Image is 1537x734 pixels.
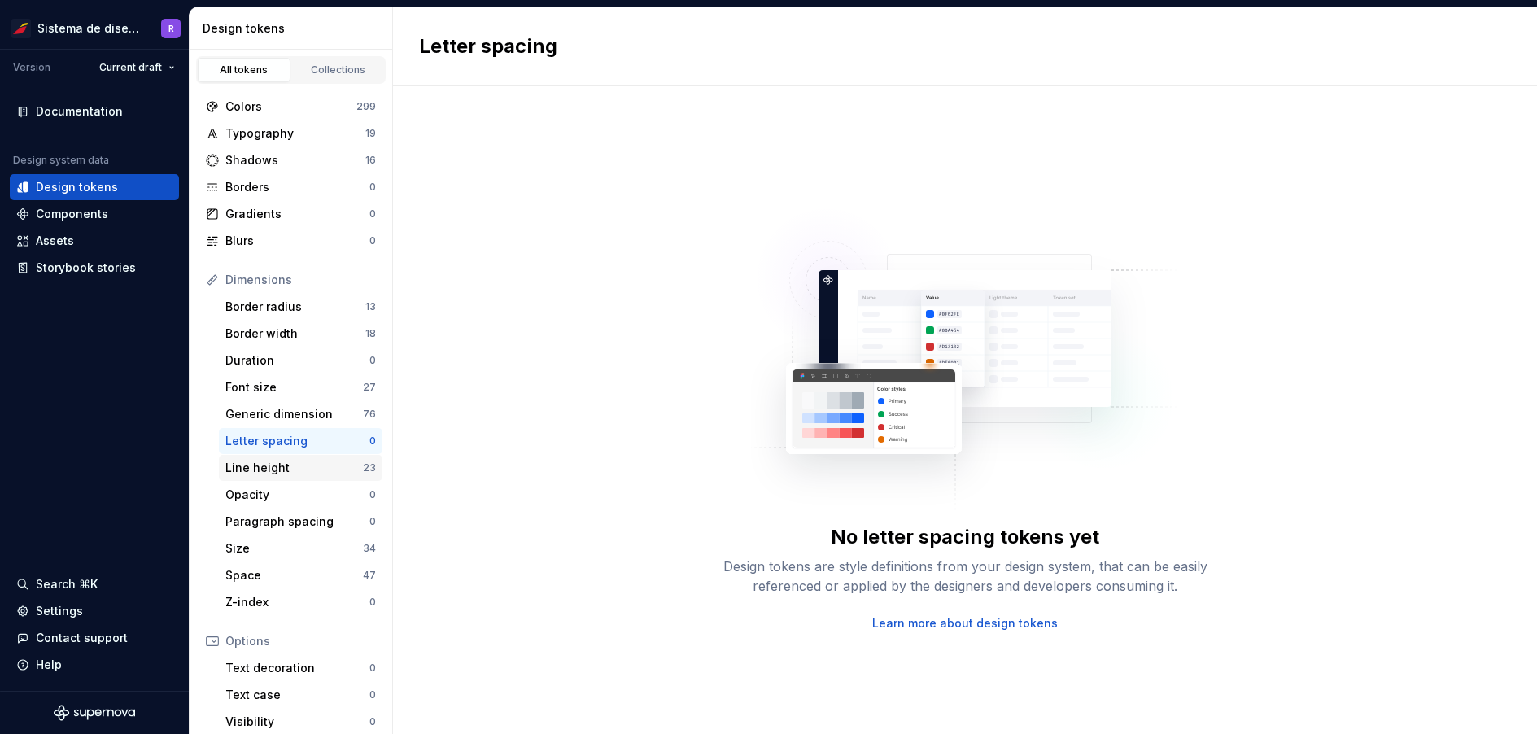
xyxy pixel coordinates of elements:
a: Storybook stories [10,255,179,281]
a: Blurs0 [199,228,382,254]
div: Visibility [225,714,369,730]
div: 0 [369,208,376,221]
a: Borders0 [199,174,382,200]
div: Components [36,206,108,222]
div: 16 [365,154,376,167]
a: Line height23 [219,455,382,481]
div: 27 [363,381,376,394]
div: Z-index [225,594,369,610]
button: Help [10,652,179,678]
a: Settings [10,598,179,624]
div: 0 [369,488,376,501]
div: 0 [369,688,376,701]
span: Current draft [99,61,162,74]
div: 0 [369,234,376,247]
div: Text case [225,687,369,703]
a: Paragraph spacing0 [219,509,382,535]
div: 299 [356,100,376,113]
div: Design tokens are style definitions from your design system, that can be easily referenced or app... [705,557,1225,596]
div: R [168,22,174,35]
div: Dimensions [225,272,376,288]
a: Design tokens [10,174,179,200]
div: 76 [363,408,376,421]
button: Current draft [92,56,182,79]
a: Gradients0 [199,201,382,227]
a: Learn more about design tokens [872,615,1058,631]
div: 0 [369,596,376,609]
a: Text case0 [219,682,382,708]
a: Assets [10,228,179,254]
div: Text decoration [225,660,369,676]
a: Shadows16 [199,147,382,173]
div: 0 [369,354,376,367]
div: 34 [363,542,376,555]
a: Duration0 [219,347,382,374]
div: Paragraph spacing [225,513,369,530]
div: Border radius [225,299,365,315]
div: Letter spacing [225,433,369,449]
button: Sistema de diseño IberiaR [3,11,186,46]
div: Colors [225,98,356,115]
div: Duration [225,352,369,369]
a: Colors299 [199,94,382,120]
div: Help [36,657,62,673]
div: 19 [365,127,376,140]
div: Opacity [225,487,369,503]
div: Gradients [225,206,369,222]
div: Border width [225,325,365,342]
button: Contact support [10,625,179,651]
div: 47 [363,569,376,582]
div: Search ⌘K [36,576,98,592]
div: 0 [369,515,376,528]
div: 0 [369,181,376,194]
div: Generic dimension [225,406,363,422]
div: Design tokens [36,179,118,195]
div: Shadows [225,152,365,168]
a: Opacity0 [219,482,382,508]
a: Space47 [219,562,382,588]
div: Line height [225,460,363,476]
div: Blurs [225,233,369,249]
div: No letter spacing tokens yet [831,524,1099,550]
button: Search ⌘K [10,571,179,597]
div: All tokens [203,63,285,76]
div: 23 [363,461,376,474]
a: Size34 [219,535,382,561]
div: Design system data [13,154,109,167]
a: Z-index0 [219,589,382,615]
div: Version [13,61,50,74]
div: Collections [298,63,379,76]
a: Letter spacing0 [219,428,382,454]
a: Border width18 [219,321,382,347]
div: Typography [225,125,365,142]
div: Contact support [36,630,128,646]
div: Sistema de diseño Iberia [37,20,142,37]
div: Assets [36,233,74,249]
div: Storybook stories [36,260,136,276]
svg: Supernova Logo [54,705,135,721]
div: Documentation [36,103,123,120]
div: Options [225,633,376,649]
div: Settings [36,603,83,619]
div: 0 [369,435,376,448]
a: Font size27 [219,374,382,400]
div: 0 [369,715,376,728]
div: Design tokens [203,20,386,37]
div: 13 [365,300,376,313]
a: Typography19 [199,120,382,146]
div: Font size [225,379,363,395]
a: Generic dimension76 [219,401,382,427]
h2: Letter spacing [419,33,557,59]
div: Size [225,540,363,557]
a: Text decoration0 [219,655,382,681]
div: 0 [369,662,376,675]
a: Components [10,201,179,227]
a: Documentation [10,98,179,125]
a: Border radius13 [219,294,382,320]
div: Borders [225,179,369,195]
div: Space [225,567,363,583]
img: 55604660-494d-44a9-beb2-692398e9940a.png [11,19,31,38]
div: 18 [365,327,376,340]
